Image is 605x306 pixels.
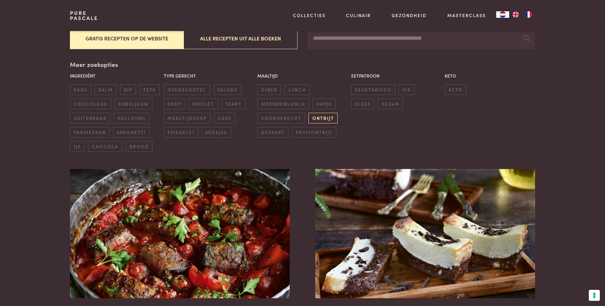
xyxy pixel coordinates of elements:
[378,99,403,109] span: vegan
[293,12,326,19] a: Collecties
[509,11,535,18] ul: Language list
[589,290,600,301] button: Uw voorkeuren voor toestemming voor trackingtechnologieën
[70,72,160,79] p: Ingrediënt
[70,113,110,123] span: geitenkaas
[315,169,535,298] img: Brownie-cheesecake
[351,99,375,109] span: vlees
[398,84,414,95] span: vis
[126,141,152,152] span: brood
[214,113,236,123] span: cake
[257,113,305,123] span: voorgerecht
[214,84,241,95] span: salade
[95,84,117,95] span: zalm
[70,10,98,21] a: PurePascale
[70,141,84,152] span: ijs
[70,99,111,109] span: chocolade
[257,127,288,138] span: dessert
[522,11,535,18] a: FR
[70,127,109,138] span: parmezaan
[257,99,309,109] span: meeneemlunch
[351,72,442,79] p: Eetpatroon
[164,127,198,138] span: spiegelei
[115,99,152,109] span: kabeljauw
[164,72,254,79] p: Type gerecht
[496,11,535,18] aside: Language selected: Nederlands
[164,99,185,109] span: soep
[221,99,246,109] span: taart
[292,127,336,138] span: fruitontbijt
[120,84,136,95] span: kip
[113,127,150,138] span: spaghetti
[202,127,231,138] span: koekjes
[392,12,427,19] a: Gezondheid
[114,113,149,123] span: halloumi
[496,11,509,18] a: NL
[189,99,218,109] span: omelet
[257,84,281,95] span: diner
[184,27,297,49] button: Alle recepten uit alle boeken
[496,11,509,18] div: Language
[70,84,91,95] span: kaas
[285,84,310,95] span: lunch
[70,27,184,49] button: Gratis recepten op de website
[447,12,486,19] a: Masterclass
[308,113,338,123] span: ontbijt
[445,84,466,95] span: keto
[164,84,210,95] span: ovenschotel
[351,84,395,95] span: vegetarisch
[140,84,160,95] span: feta
[70,169,289,298] img: Aubergine-gehaktrolletjes in tomatensaus
[88,141,122,152] span: chocola
[257,72,348,79] p: Maaltijd
[312,99,336,109] span: hapje
[445,72,535,79] p: Keto
[346,12,371,19] a: Culinair
[164,113,211,123] span: maaltijdsoep
[509,11,522,18] a: EN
